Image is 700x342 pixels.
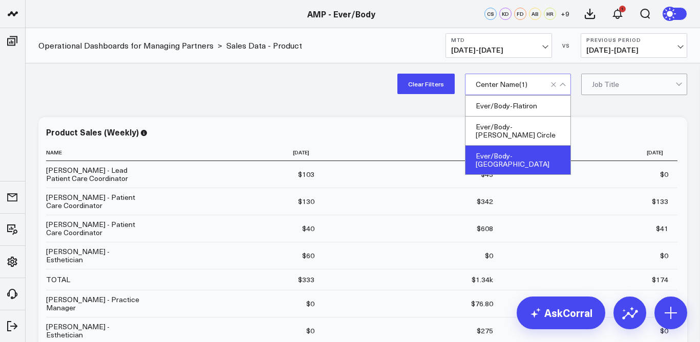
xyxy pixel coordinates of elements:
th: [DATE] [324,144,502,161]
div: $130 [298,196,314,207]
div: AB [529,8,541,20]
b: MTD [451,37,546,43]
th: Name [46,144,149,161]
span: [DATE] - [DATE] [451,46,546,54]
div: Center Name ( 1 ) [476,80,527,88]
div: $0 [306,326,314,336]
div: $0 [660,169,668,179]
th: [DATE] [149,144,324,161]
span: + 9 [561,10,569,17]
div: $60 [302,250,314,261]
td: TOTAL [46,269,149,290]
div: $133 [652,196,668,207]
b: Previous Period [586,37,682,43]
div: KD [499,8,512,20]
div: $0 [485,250,493,261]
div: $0 [306,299,314,309]
div: $40 [302,223,314,234]
td: [PERSON_NAME] - Patient Care Coordinator [46,188,149,215]
div: HR [544,8,556,20]
a: AskCorral [517,297,605,329]
div: $333 [298,275,314,285]
a: AMP - Ever/Body [307,8,375,19]
td: [PERSON_NAME] - Practice Manager [46,290,149,317]
div: Product Sales (Weekly) [46,126,139,138]
button: Previous Period[DATE]-[DATE] [581,33,687,58]
a: Operational Dashboards for Managing Partners [38,40,214,51]
div: $76.80 [471,299,493,309]
td: [PERSON_NAME] - Esthetician [46,242,149,269]
div: Ever/Body-[GEOGRAPHIC_DATA] [465,146,570,174]
div: FD [514,8,526,20]
div: $103 [298,169,314,179]
th: [DATE] [502,144,677,161]
div: > [38,40,222,51]
span: [DATE] - [DATE] [586,46,682,54]
div: $174 [652,275,668,285]
a: Sales Data - Product [226,40,302,51]
div: $342 [477,196,493,207]
div: $608 [477,223,493,234]
div: $41 [656,223,668,234]
div: 1 [619,6,626,12]
div: VS [557,42,576,49]
td: [PERSON_NAME] - Lead Patient Care Coordinator [46,161,149,188]
button: +9 [559,8,571,20]
button: MTD[DATE]-[DATE] [446,33,552,58]
div: Ever/Body-[PERSON_NAME] Circle [465,117,570,146]
div: CS [484,8,497,20]
div: $0 [660,250,668,261]
div: $0 [660,326,668,336]
td: [PERSON_NAME] - Patient Care Coordinator [46,215,149,242]
div: Ever/Body-Flatiron [465,96,570,117]
button: Clear Filters [397,74,455,94]
div: $1.34k [472,275,493,285]
div: $275 [477,326,493,336]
